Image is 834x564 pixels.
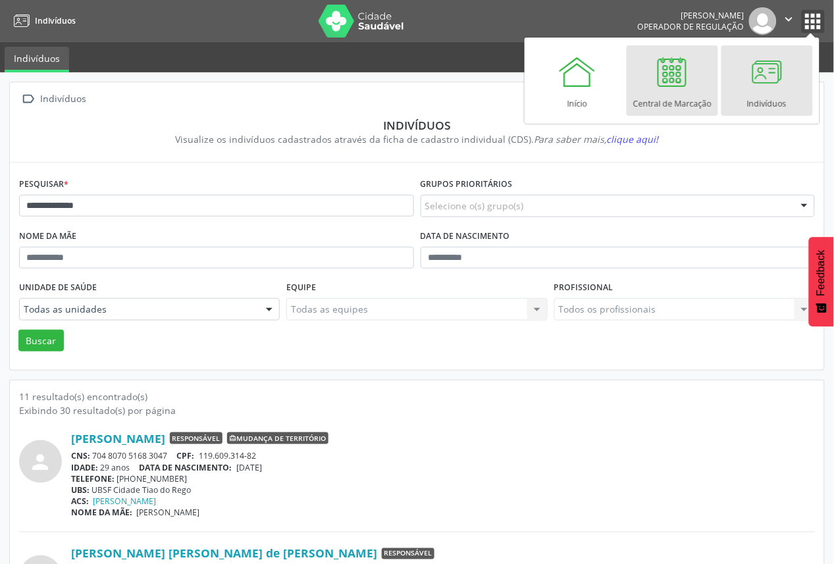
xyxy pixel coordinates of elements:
[19,174,68,195] label: Pesquisar
[71,507,132,518] span: NOME DA MÃE:
[71,431,165,446] a: [PERSON_NAME]
[19,390,815,403] div: 11 resultado(s) encontrado(s)
[140,462,232,473] span: DATA DE NASCIMENTO:
[809,237,834,326] button: Feedback - Mostrar pesquisa
[137,507,200,518] span: [PERSON_NAME]
[607,133,659,145] span: clique aqui!
[199,450,256,461] span: 119.609.314-82
[71,496,89,507] span: ACS:
[38,90,89,109] div: Indivíduos
[18,330,64,352] button: Buscar
[19,90,89,109] a:  Indivíduos
[71,450,815,461] div: 704 8070 5168 3047
[777,7,802,35] button: 
[19,90,38,109] i: 
[421,174,513,195] label: Grupos prioritários
[638,21,744,32] span: Operador de regulação
[721,45,813,116] a: Indivíduos
[534,133,659,145] i: Para saber mais,
[782,12,796,26] i: 
[749,7,777,35] img: img
[71,462,815,473] div: 29 anos
[627,45,718,116] a: Central de Marcação
[425,199,524,213] span: Selecione o(s) grupo(s)
[71,484,815,496] div: UBSF Cidade Tiao do Rego
[638,10,744,21] div: [PERSON_NAME]
[28,132,806,146] div: Visualize os indivíduos cadastrados através da ficha de cadastro individual (CDS).
[532,45,623,116] a: Início
[227,432,328,444] span: Mudança de território
[382,548,434,560] span: Responsável
[19,278,97,298] label: Unidade de saúde
[170,432,222,444] span: Responsável
[71,462,98,473] span: IDADE:
[802,10,825,33] button: apps
[286,278,316,298] label: Equipe
[554,278,613,298] label: Profissional
[71,484,90,496] span: UBS:
[421,226,510,247] label: Data de nascimento
[35,15,76,26] span: Indivíduos
[816,250,827,296] span: Feedback
[93,496,157,507] a: [PERSON_NAME]
[71,546,377,561] a: [PERSON_NAME] [PERSON_NAME] de [PERSON_NAME]
[29,450,53,474] i: person
[28,118,806,132] div: Indivíduos
[236,462,262,473] span: [DATE]
[9,10,76,32] a: Indivíduos
[71,473,115,484] span: TELEFONE:
[24,303,253,316] span: Todas as unidades
[19,403,815,417] div: Exibindo 30 resultado(s) por página
[177,450,195,461] span: CPF:
[71,450,90,461] span: CNS:
[19,226,76,247] label: Nome da mãe
[71,473,815,484] div: [PHONE_NUMBER]
[5,47,69,72] a: Indivíduos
